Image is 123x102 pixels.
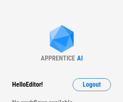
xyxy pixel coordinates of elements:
img: Apprentice AI [46,25,78,54]
button: Logout [73,78,111,91]
span: Logout [83,81,101,88]
div: AI [77,54,83,62]
div: APPRENTICE [41,54,75,62]
div: Hello Editor ! [12,78,43,91]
